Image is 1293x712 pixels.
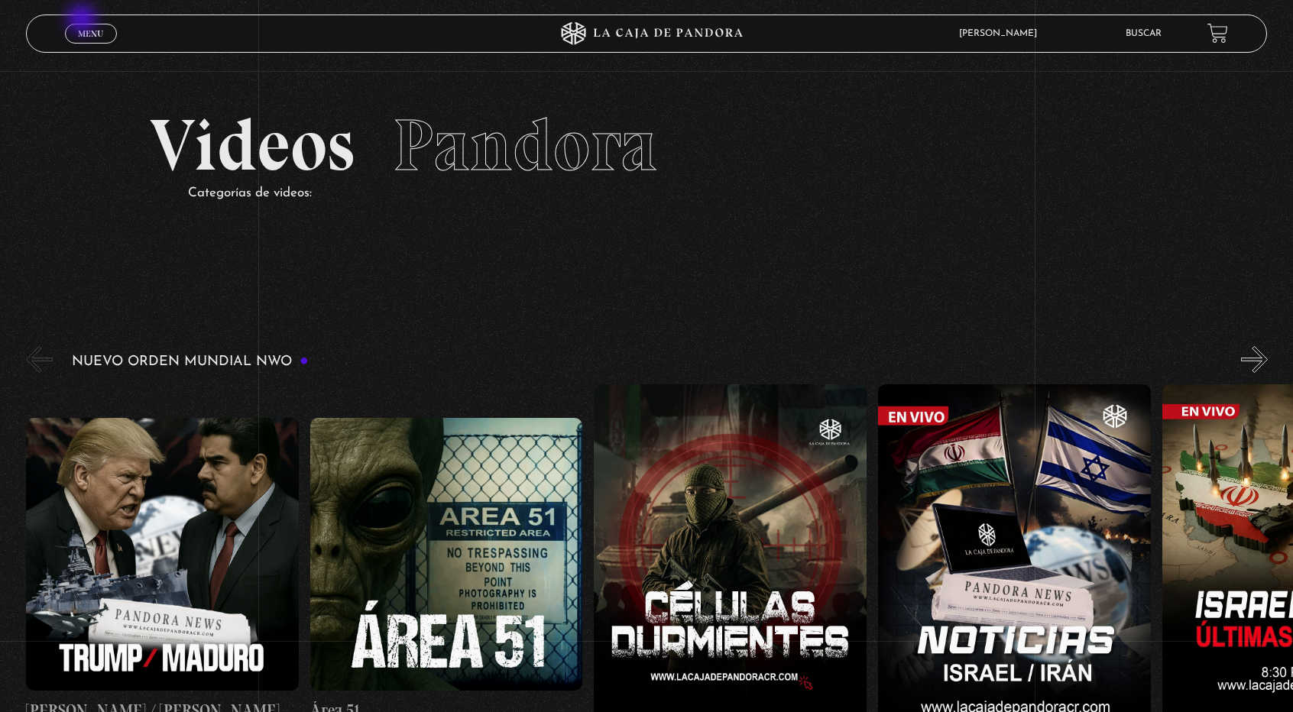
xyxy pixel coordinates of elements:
[150,109,1143,182] h2: Videos
[951,29,1052,38] span: [PERSON_NAME]
[72,354,309,369] h3: Nuevo Orden Mundial NWO
[1207,23,1228,44] a: View your shopping cart
[1241,346,1268,373] button: Next
[393,102,657,189] span: Pandora
[73,41,109,52] span: Cerrar
[188,182,1143,206] p: Categorías de videos:
[26,346,53,373] button: Previous
[78,29,103,38] span: Menu
[1126,29,1162,38] a: Buscar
